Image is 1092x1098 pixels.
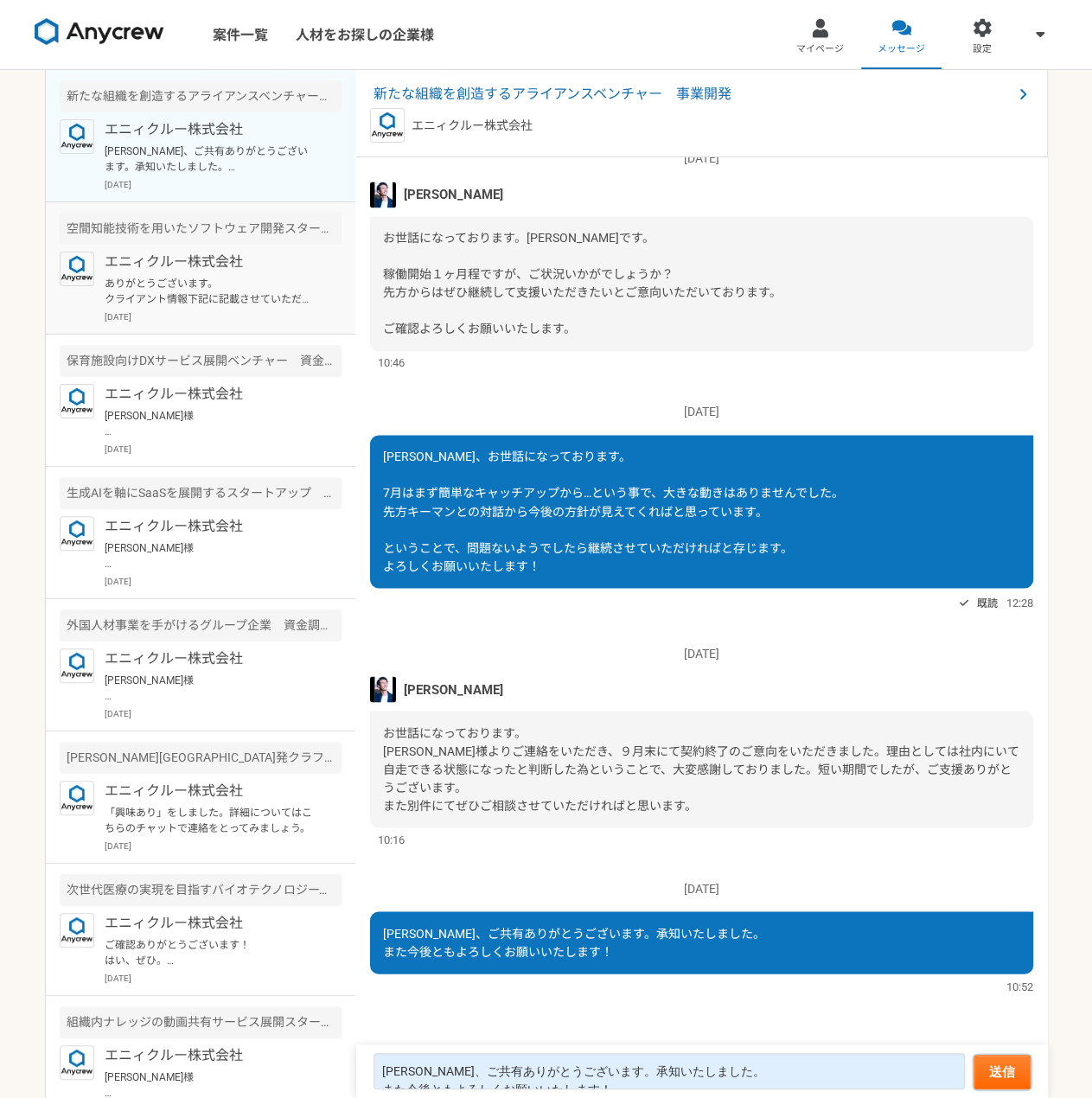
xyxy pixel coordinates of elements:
img: 8DqYSo04kwAAAAASUVORK5CYII= [35,18,164,46]
div: 新たな組織を創造するアライアンスベンチャー 事業開発 [60,80,342,112]
span: 10:46 [378,354,405,371]
img: logo_text_blue_01.png [60,913,94,948]
span: 新たな組織を創造するアライアンスベンチャー 事業開発 [374,84,1012,105]
p: [PERSON_NAME]様 Anycrewの[PERSON_NAME]と申します。 案件にご興味をお持ちいただきありがとうございます。 ご応募にあたり、下記質問へのご回答をお願いいたします。 ... [105,540,318,571]
p: エニィクルー株式会社 [105,781,318,801]
img: S__5267474.jpg [370,182,396,207]
img: S__5267474.jpg [370,676,396,702]
p: [DATE] [105,443,342,456]
div: 次世代医療の実現を目指すバイオテクノロジースタートアップ CFO（海外調達） [60,874,342,906]
p: エニィクルー株式会社 [105,1045,318,1066]
p: 「興味あり」をしました。詳細についてはこちらのチャットで連絡をとってみましょう。 [105,805,318,836]
p: エニィクルー株式会社 [105,516,318,537]
img: logo_text_blue_01.png [60,1045,94,1080]
p: エニィクルー株式会社 [105,648,318,669]
span: 10:52 [1006,978,1033,994]
p: エニィクルー株式会社 [105,913,318,934]
p: [PERSON_NAME]様 大変残念ですが承知いたしました。 本件サポート[PERSON_NAME]、ありがとうございます。 中々受注には繋がらず面目ありませんが、引き続きよろしくお願いいたし... [105,408,318,439]
div: 外国人材事業を手がけるグループ企業 資金調達を担うCFO [60,610,342,642]
span: 12:28 [1006,594,1033,610]
span: お世話になっております。 [PERSON_NAME]様よりご連絡をいただき、９月末にて契約終了のご意向をいただきました。理由としては社内にいて自走できる状態になったと判断した為ということで、大変... [383,725,1019,812]
div: [PERSON_NAME][GEOGRAPHIC_DATA]発クラフトビールを手がけるベンチャー 財務戦略 [60,742,342,774]
p: [PERSON_NAME]様 ご確認ありがとうございます。 承知いたしました。 引き続きよろしくお願いいたします。 [105,673,318,704]
img: logo_text_blue_01.png [60,648,94,683]
span: 既読 [977,592,998,613]
span: [PERSON_NAME] [404,680,503,699]
span: [PERSON_NAME]、お世話になっております。 7月はまず簡単なキャッチアップから…という事で、大きな動きはありませんでした。 先方キーマンとの対話から今後の方針が見えてくればと思っていま... [383,450,844,572]
p: ありがとうございます。 クライアント情報下記に記載させていただきますのでご確認いただければと思います。 [URL][DOMAIN_NAME] ご紹介進めさせていただければと思いますので、また進捗... [105,276,318,307]
img: logo_text_blue_01.png [60,119,94,154]
span: メッセージ [878,42,925,56]
p: [DATE] [105,310,342,323]
button: 送信 [974,1055,1031,1089]
div: 生成AIを軸にSaaSを展開するスタートアップ コーポレートマネージャー [60,477,342,509]
img: logo_text_blue_01.png [370,108,405,143]
span: お世話になっております。[PERSON_NAME]です。 稼働開始１ヶ月程ですが、ご状況いかがでしょうか？ 先方からはぜひ継続して支援いただきたいとご意向いただいております。 ご確認よろしくお願... [383,231,782,335]
span: [PERSON_NAME] [404,185,503,204]
span: 設定 [973,42,992,56]
span: 10:16 [378,831,405,847]
span: [PERSON_NAME]、ご共有ありがとうございます。承知いたしました。 また今後ともよろしくお願いいたします！ [383,926,765,958]
p: エニィクルー株式会社 [105,119,318,140]
div: 空間知能技術を用いたソフトウェア開発スタートアップでのCFO・アドバイザー [60,213,342,245]
p: [PERSON_NAME]、ご共有ありがとうございます。承知いたしました。 また今後ともよろしくお願いいたします！ [105,144,318,175]
p: エニィクルー株式会社 [412,117,533,135]
div: 保育施設向けDXサービス展開ベンチャー 資金調達をリードするCFO [60,345,342,377]
p: エニィクルー株式会社 [105,384,318,405]
p: [DATE] [370,644,1033,662]
p: [DATE] [105,839,342,852]
p: [DATE] [370,403,1033,421]
p: [DATE] [105,972,342,985]
p: [DATE] [105,707,342,720]
p: エニィクルー株式会社 [105,252,318,272]
p: [DATE] [370,150,1033,168]
p: ご確認ありがとうございます！ はい、ぜひ。 引き続きよろしくお願いいたします。 [105,937,318,968]
img: logo_text_blue_01.png [60,384,94,418]
img: logo_text_blue_01.png [60,252,94,286]
img: logo_text_blue_01.png [60,516,94,551]
img: logo_text_blue_01.png [60,781,94,815]
p: [DATE] [105,178,342,191]
span: マイページ [796,42,844,56]
p: [DATE] [105,575,342,588]
p: [DATE] [370,879,1033,897]
div: 組織内ナレッジの動画共有サービス展開スタートアップ CFO [60,1006,342,1038]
